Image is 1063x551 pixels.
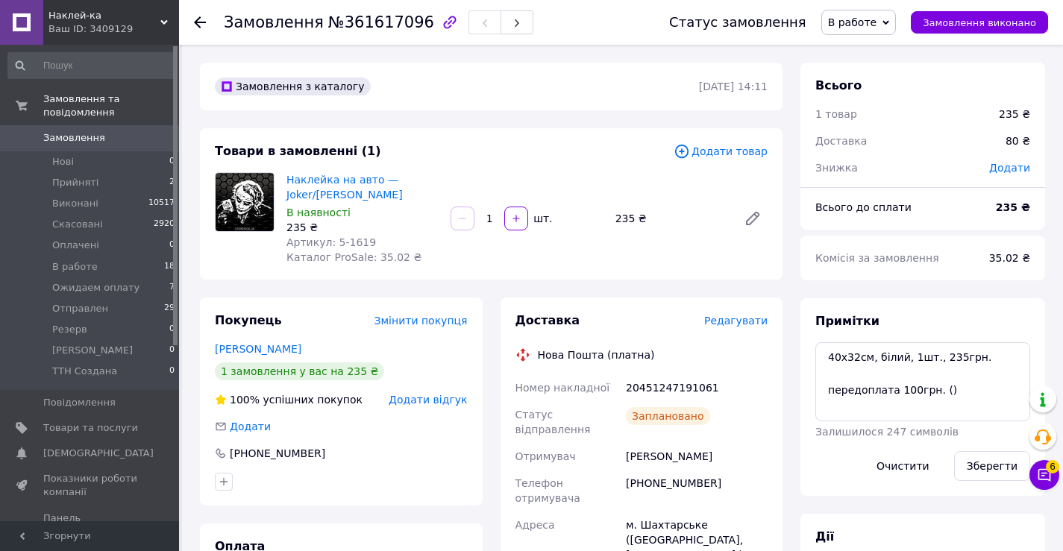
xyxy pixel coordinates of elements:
span: Отправлен [52,302,108,315]
span: Прийняті [52,176,98,189]
button: Очистити [864,451,942,481]
button: Зберегти [954,451,1030,481]
span: Адреса [515,519,555,531]
span: Знижка [815,162,858,174]
div: Нова Пошта (платна) [534,347,659,362]
span: Скасовані [52,218,103,231]
span: Товари в замовленні (1) [215,144,381,158]
span: 18 [164,260,175,274]
span: Дії [815,529,834,544]
div: 235 ₴ [999,107,1030,122]
span: Каталог ProSale: 35.02 ₴ [286,251,421,263]
a: Наклейка на авто — Joker/[PERSON_NAME] [286,174,403,201]
span: Показники роботи компанії [43,472,138,499]
div: успішних покупок [215,392,363,407]
div: Ваш ID: 3409129 [48,22,179,36]
span: Замовлення [43,131,105,145]
span: 7 [169,281,175,295]
span: 10517 [148,197,175,210]
span: Додати відгук [389,394,467,406]
span: В работе [828,16,877,28]
div: 1 замовлення у вас на 235 ₴ [215,362,384,380]
span: Покупець [215,313,282,327]
span: Отримувач [515,450,576,462]
input: Пошук [7,52,176,79]
span: Доставка [815,135,867,147]
span: 0 [169,155,175,169]
span: Комісія за замовлення [815,252,939,264]
textarea: 40х32см, білий, 1шт., 235грн. передоплата 100грн. () [815,342,1030,421]
span: ТТН Создана [52,365,117,378]
span: 0 [169,323,175,336]
div: [PERSON_NAME] [623,443,771,470]
div: 235 ₴ [286,220,439,235]
button: Замовлення виконано [911,11,1048,34]
span: 0 [169,365,175,378]
div: Повернутися назад [194,15,206,30]
a: [PERSON_NAME] [215,343,301,355]
span: 0 [169,344,175,357]
span: Панель управління [43,511,138,538]
span: Всього до сплати [815,201,912,213]
span: Редагувати [704,315,768,327]
span: Залишилося 247 символів [815,426,959,438]
span: Артикул: 5-1619 [286,236,376,248]
a: Редагувати [738,204,768,233]
span: 1 товар [815,108,857,120]
span: Наклей-ка [48,9,160,22]
span: Примітки [815,314,879,328]
span: №361617096 [328,13,434,31]
time: [DATE] 14:11 [699,81,768,92]
span: В наявності [286,207,351,218]
span: 2 [169,176,175,189]
span: Ожидаем оплату [52,281,139,295]
span: 6 [1046,457,1059,470]
span: Резерв [52,323,87,336]
div: Статус замовлення [669,15,806,30]
img: Наклейка на авто — Joker/Джокер [216,173,274,231]
div: Замовлення з каталогу [215,78,371,95]
span: Додати [230,421,271,432]
span: Всього [815,78,862,92]
span: В работе [52,260,98,274]
span: Замовлення та повідомлення [43,92,179,119]
span: Повідомлення [43,396,116,409]
div: 235 ₴ [609,208,732,229]
span: Товари та послуги [43,421,138,435]
span: Статус відправлення [515,409,591,435]
div: шт. [530,211,554,226]
span: [DEMOGRAPHIC_DATA] [43,447,154,460]
span: Замовлення виконано [923,17,1036,28]
span: Додати [989,162,1030,174]
div: Заплановано [626,407,710,425]
span: Телефон отримувача [515,477,580,504]
span: 0 [169,239,175,252]
button: Чат з покупцем6 [1029,460,1059,490]
span: [PERSON_NAME] [52,344,133,357]
span: Доставка [515,313,580,327]
span: Замовлення [224,13,324,31]
span: 29 [164,302,175,315]
span: Змінити покупця [374,315,468,327]
span: Виконані [52,197,98,210]
span: Оплачені [52,239,99,252]
span: Номер накладної [515,382,610,394]
span: 100% [230,394,260,406]
div: 80 ₴ [997,125,1039,157]
span: Додати товар [674,143,768,160]
b: 235 ₴ [996,201,1030,213]
div: 20451247191061 [623,374,771,401]
span: Нові [52,155,74,169]
span: 2920 [154,218,175,231]
div: [PHONE_NUMBER] [623,470,771,511]
div: [PHONE_NUMBER] [228,446,327,461]
span: 35.02 ₴ [989,252,1030,264]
